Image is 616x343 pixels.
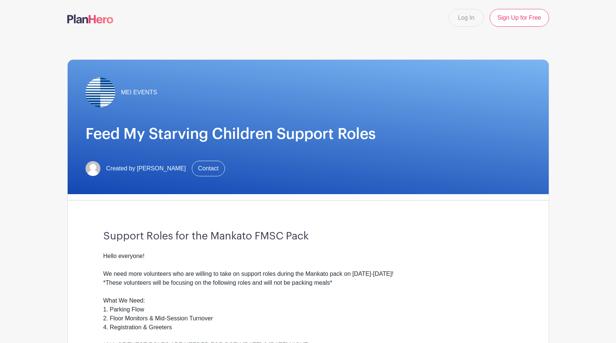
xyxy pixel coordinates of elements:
a: Log In [449,9,484,27]
img: meiusa-planhero-logo.png [86,78,115,107]
a: Sign Up for Free [490,9,549,27]
img: default-ce2991bfa6775e67f084385cd625a349d9dcbb7a52a09fb2fda1e96e2d18dcdb.png [86,161,100,176]
img: logo-507f7623f17ff9eddc593b1ce0a138ce2505c220e1c5a4e2b4648c50719b7d32.svg [67,14,113,23]
span: MEI EVENTS [121,88,157,97]
h3: Support Roles for the Mankato FMSC Pack [103,230,513,243]
a: Contact [192,161,225,176]
h1: Feed My Starving Children Support Roles [86,125,531,143]
span: Created by [PERSON_NAME] [106,164,186,173]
